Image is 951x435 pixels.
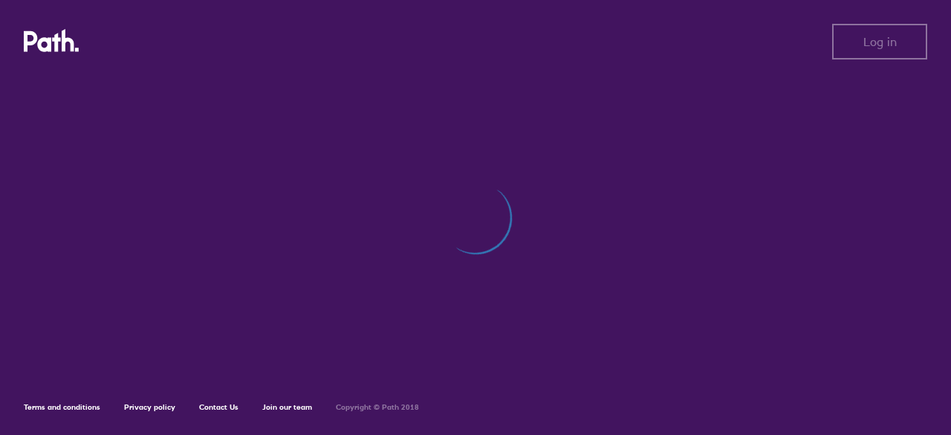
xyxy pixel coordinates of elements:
[199,402,238,412] a: Contact Us
[832,24,927,59] button: Log in
[124,402,175,412] a: Privacy policy
[336,403,419,412] h6: Copyright © Path 2018
[863,35,897,48] span: Log in
[24,402,100,412] a: Terms and conditions
[262,402,312,412] a: Join our team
